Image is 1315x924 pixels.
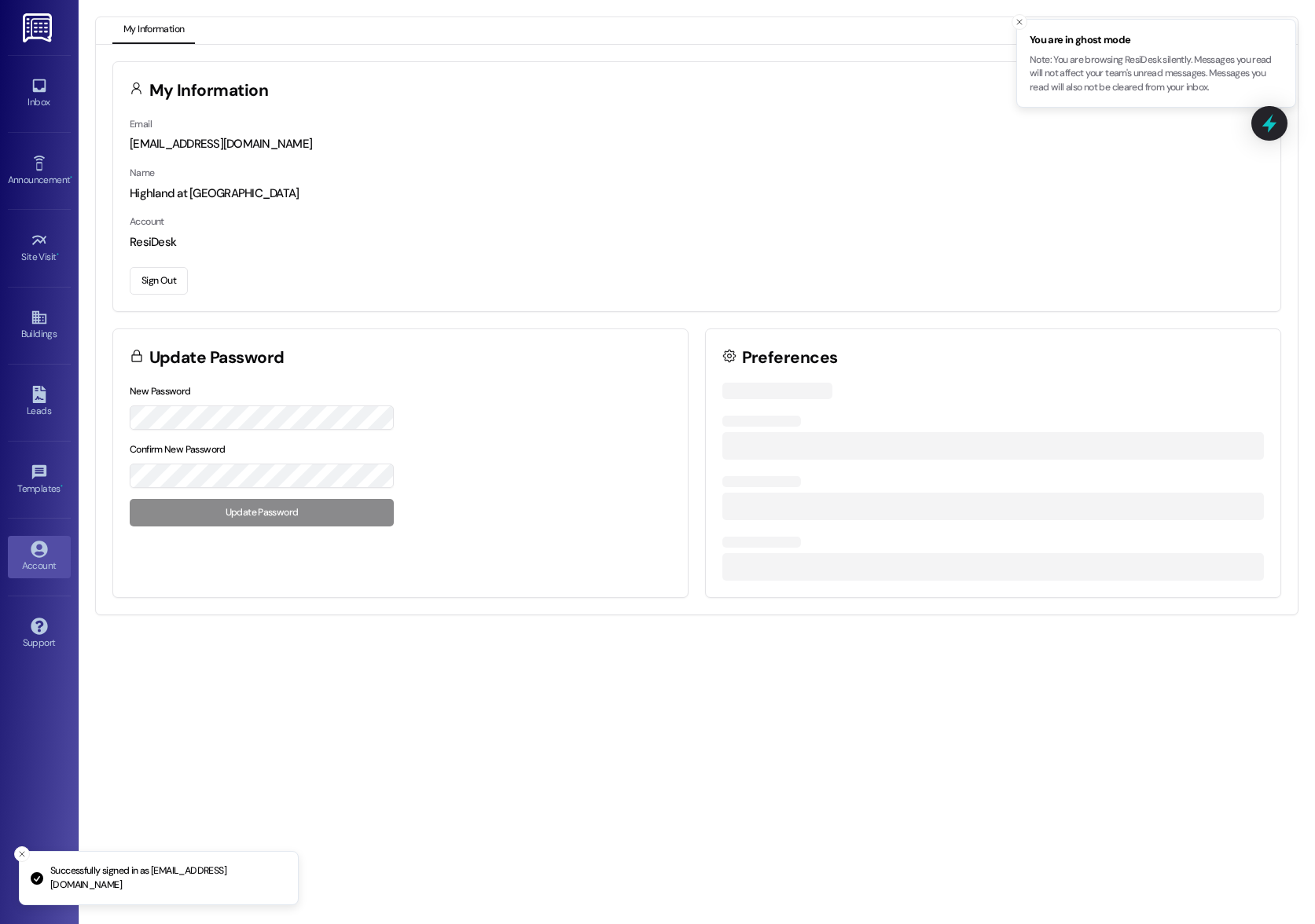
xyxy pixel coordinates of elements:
[14,846,30,862] button: Close toast
[8,227,71,269] a: Site Visit •
[1012,14,1027,30] button: Close toast
[742,350,838,366] h3: Preferences
[130,167,155,179] label: Name
[8,72,71,115] a: Inbox
[149,82,269,99] h3: My Information
[57,249,59,260] span: •
[130,443,226,456] label: Confirm New Password
[50,864,285,892] p: Successfully signed in as [EMAIL_ADDRESS][DOMAIN_NAME]
[61,481,63,492] span: •
[130,215,164,228] label: Account
[130,185,1264,202] div: Highland at [GEOGRAPHIC_DATA]
[1030,32,1283,48] span: You are in ghost mode
[112,17,195,44] button: My Information
[130,136,1264,152] div: [EMAIL_ADDRESS][DOMAIN_NAME]
[8,304,71,346] a: Buildings
[130,385,191,398] label: New Password
[149,350,285,366] h3: Update Password
[8,613,71,655] a: Support
[23,13,55,42] img: ResiDesk Logo
[130,267,188,295] button: Sign Out
[8,536,71,578] a: Account
[70,172,72,183] span: •
[8,459,71,501] a: Templates •
[1030,53,1283,95] p: Note: You are browsing ResiDesk silently. Messages you read will not affect your team's unread me...
[130,118,152,130] label: Email
[8,381,71,423] a: Leads
[130,234,1264,251] div: ResiDesk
